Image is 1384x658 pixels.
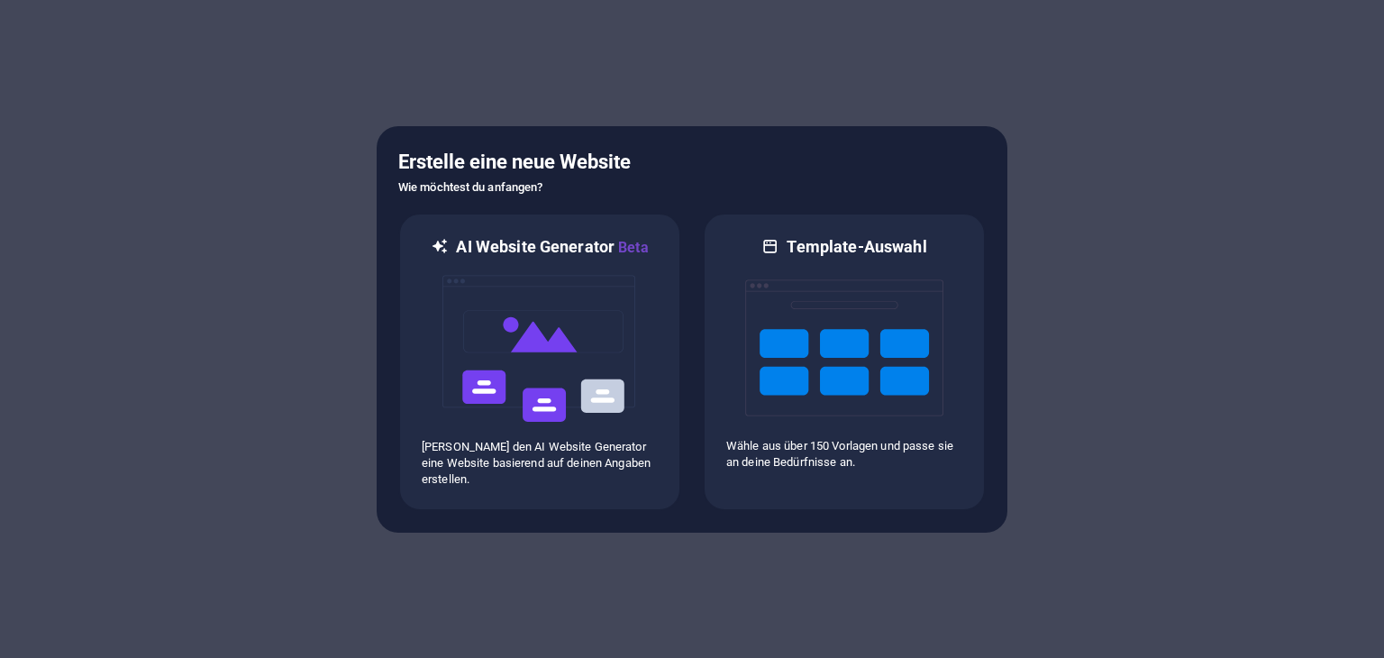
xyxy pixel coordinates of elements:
[703,213,986,511] div: Template-AuswahlWähle aus über 150 Vorlagen und passe sie an deine Bedürfnisse an.
[726,438,962,471] p: Wähle aus über 150 Vorlagen und passe sie an deine Bedürfnisse an.
[456,236,648,259] h6: AI Website Generator
[422,439,658,488] p: [PERSON_NAME] den AI Website Generator eine Website basierend auf deinen Angaben erstellen.
[398,213,681,511] div: AI Website GeneratorBetaai[PERSON_NAME] den AI Website Generator eine Website basierend auf deine...
[787,236,926,258] h6: Template-Auswahl
[615,239,649,256] span: Beta
[441,259,639,439] img: ai
[398,177,986,198] h6: Wie möchtest du anfangen?
[398,148,986,177] h5: Erstelle eine neue Website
